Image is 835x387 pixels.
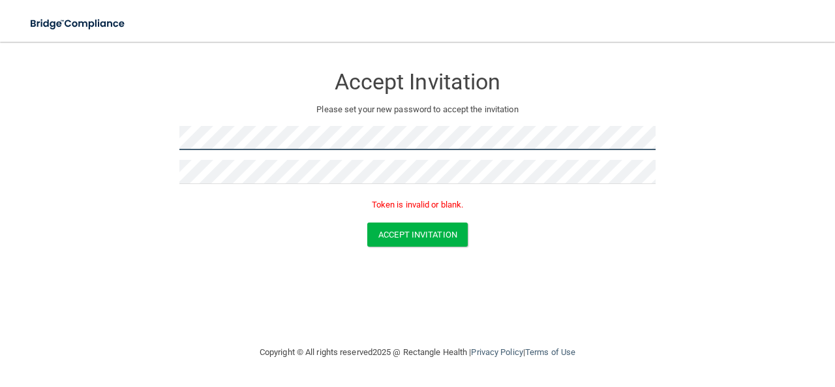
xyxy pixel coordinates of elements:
h3: Accept Invitation [179,70,656,94]
iframe: Drift Widget Chat Controller [609,294,819,347]
a: Privacy Policy [471,347,523,357]
p: Token is invalid or blank. [179,197,656,213]
div: Copyright © All rights reserved 2025 @ Rectangle Health | | [179,332,656,373]
button: Accept Invitation [367,223,468,247]
a: Terms of Use [525,347,575,357]
p: Please set your new password to accept the invitation [189,102,646,117]
img: bridge_compliance_login_screen.278c3ca4.svg [20,10,137,37]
